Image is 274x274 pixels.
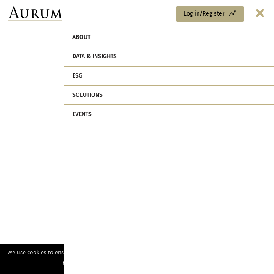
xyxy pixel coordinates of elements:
[184,11,224,17] span: Log in/Register
[64,105,274,124] a: Events
[64,67,274,86] a: ESG
[176,6,244,22] a: Log in/Register
[64,47,274,67] a: Data & Insights
[64,28,274,47] a: About
[64,86,274,105] a: Solutions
